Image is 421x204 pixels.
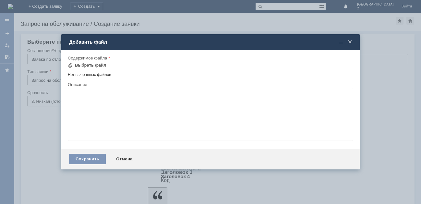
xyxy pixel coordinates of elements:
div: Нет выбранных файлов [68,70,353,77]
div: Добавить файл [69,39,353,45]
div: Описание [68,82,352,87]
span: Закрыть [347,39,353,45]
div: Содержимое файла [68,56,352,60]
span: Свернуть (Ctrl + M) [338,39,344,45]
div: Добрый вечер! [PERSON_NAME] прошу удалить отлож.чеки во вложении [3,3,95,13]
div: Выбрать файл [75,63,106,68]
